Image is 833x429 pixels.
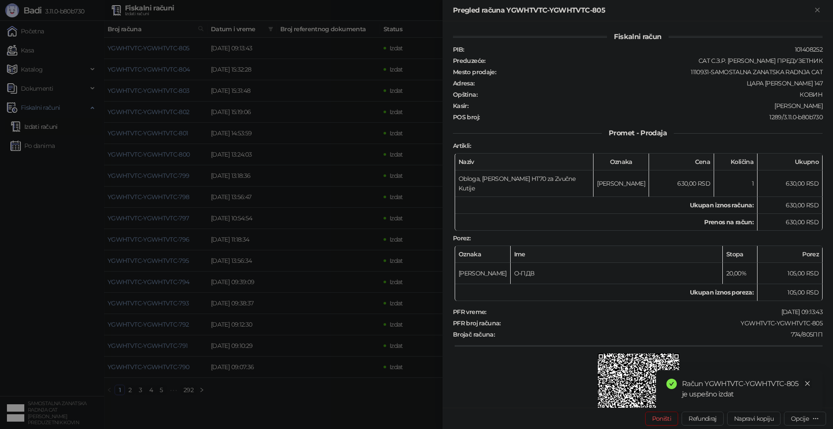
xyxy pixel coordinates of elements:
strong: PFR vreme : [453,308,486,316]
th: Količina [714,154,758,170]
td: Obloga, [PERSON_NAME] HT70 za Zvučne Kutije [455,170,594,197]
td: 630,00 RSD [649,170,714,197]
th: Cena [649,154,714,170]
div: 774/805ПП [495,331,823,338]
button: Refundiraj [682,412,724,426]
button: Napravi kopiju [727,412,781,426]
strong: Porez : [453,234,470,242]
div: Račun YGWHTVTC-YGWHTVTC-805 je uspešno izdat [682,379,812,400]
strong: Ukupan iznos računa : [690,201,754,209]
div: [DATE] 09:13:43 [487,308,823,316]
th: Naziv [455,154,594,170]
span: check-circle [666,379,677,389]
strong: Kasir : [453,102,468,110]
button: Opcije [784,412,826,426]
td: 630,00 RSD [758,197,823,214]
th: Ime [511,246,723,263]
div: 1289/3.11.0-b80b730 [480,113,823,121]
td: 1 [714,170,758,197]
strong: Brojač računa : [453,331,495,338]
div: Opcije [791,415,809,422]
strong: PFR broj računa : [453,319,501,327]
div: 1110931-SAMOSTALNA ZANATSKA RADNJA CAT [497,68,823,76]
td: О-ПДВ [511,263,723,284]
td: 630,00 RSD [758,214,823,231]
td: 105,00 RSD [758,263,823,284]
div: YGWHTVTC-YGWHTVTC-805 [502,319,823,327]
div: [PERSON_NAME] [469,102,823,110]
th: Porez [758,246,823,263]
span: Fiskalni račun [607,33,668,41]
th: Oznaka [455,246,511,263]
strong: POS broj : [453,113,479,121]
strong: Preduzeće : [453,57,485,65]
button: Poništi [645,412,679,426]
div: 101408252 [465,46,823,53]
th: Oznaka [594,154,649,170]
strong: Mesto prodaje : [453,68,496,76]
td: [PERSON_NAME] [455,263,511,284]
td: 105,00 RSD [758,284,823,301]
button: Zatvori [812,5,823,16]
div: ЦАРА [PERSON_NAME] 147 [476,79,823,87]
strong: PIB : [453,46,464,53]
span: close [804,380,810,386]
strong: Ukupan iznos poreza: [690,288,754,296]
th: Stopa [723,246,758,263]
strong: Prenos na račun : [704,218,754,226]
td: [PERSON_NAME] [594,170,649,197]
strong: Adresa : [453,79,475,87]
td: 630,00 RSD [758,170,823,197]
td: 20,00% [723,263,758,284]
span: Napravi kopiju [734,415,774,422]
strong: Opština : [453,91,477,98]
strong: Artikli : [453,142,471,150]
th: Ukupno [758,154,823,170]
div: Pregled računa YGWHTVTC-YGWHTVTC-805 [453,5,812,16]
div: CAT С.З.Р. [PERSON_NAME] ПРЕДУЗЕТНИК [486,57,823,65]
div: КОВИН [478,91,823,98]
span: Promet - Prodaja [602,129,674,137]
a: Close [803,379,812,388]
